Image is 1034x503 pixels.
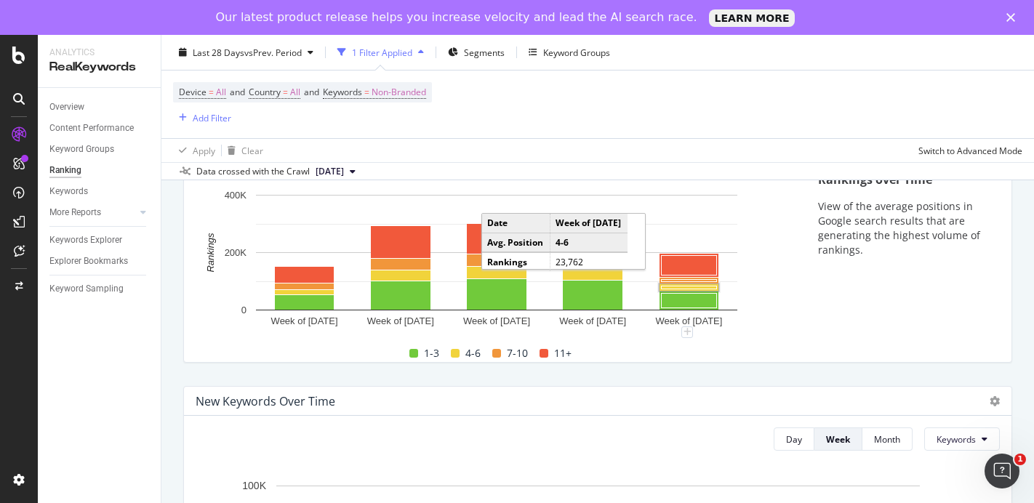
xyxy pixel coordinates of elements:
[209,86,214,98] span: =
[523,41,616,64] button: Keyword Groups
[49,100,84,115] div: Overview
[49,281,151,297] a: Keyword Sampling
[913,139,1022,162] button: Switch to Advanced Mode
[937,433,976,446] span: Keywords
[1014,454,1026,465] span: 1
[49,163,81,178] div: Ranking
[179,86,207,98] span: Device
[196,188,798,332] svg: A chart.
[49,205,136,220] a: More Reports
[316,165,344,178] span: 2025 Jul. 31st
[1006,13,1021,22] div: Close
[49,184,88,199] div: Keywords
[554,345,572,362] span: 11+
[655,315,722,326] text: Week of [DATE]
[681,326,693,338] div: plus
[49,121,134,136] div: Content Performance
[249,86,281,98] span: Country
[173,139,215,162] button: Apply
[173,41,319,64] button: Last 28 DaysvsPrev. Period
[924,427,1000,451] button: Keywords
[424,345,439,362] span: 1-3
[193,111,231,124] div: Add Filter
[230,86,245,98] span: and
[49,205,101,220] div: More Reports
[814,427,862,451] button: Week
[49,47,149,59] div: Analytics
[774,427,814,451] button: Day
[196,394,335,409] div: New Keywords Over Time
[786,433,802,446] div: Day
[242,480,266,492] text: 100K
[49,184,151,199] a: Keywords
[304,86,319,98] span: and
[442,41,510,64] button: Segments
[222,139,263,162] button: Clear
[49,163,151,178] a: Ranking
[225,247,247,258] text: 200K
[559,315,626,326] text: Week of [DATE]
[193,144,215,156] div: Apply
[372,82,426,102] span: Non-Branded
[49,233,122,248] div: Keywords Explorer
[464,46,505,58] span: Segments
[543,46,610,58] div: Keyword Groups
[332,41,430,64] button: 1 Filter Applied
[49,121,151,136] a: Content Performance
[465,345,481,362] span: 4-6
[352,46,412,58] div: 1 Filter Applied
[323,86,362,98] span: Keywords
[193,46,244,58] span: Last 28 Days
[225,190,247,201] text: 400K
[874,433,900,446] div: Month
[241,305,247,315] text: 0
[216,10,697,25] div: Our latest product release helps you increase velocity and lead the AI search race.
[283,86,288,98] span: =
[49,254,151,269] a: Explorer Bookmarks
[271,315,338,326] text: Week of [DATE]
[49,59,149,76] div: RealKeywords
[49,142,114,157] div: Keyword Groups
[818,199,986,257] p: View of the average positions in Google search results that are generating the highest volume of ...
[49,142,151,157] a: Keyword Groups
[985,454,1019,488] iframe: Intercom live chat
[49,281,124,297] div: Keyword Sampling
[241,144,263,156] div: Clear
[49,233,151,248] a: Keywords Explorer
[196,165,310,178] div: Data crossed with the Crawl
[507,345,528,362] span: 7-10
[918,144,1022,156] div: Switch to Advanced Mode
[862,427,913,451] button: Month
[49,254,128,269] div: Explorer Bookmarks
[364,86,369,98] span: =
[310,163,361,180] button: [DATE]
[244,46,302,58] span: vs Prev. Period
[205,233,216,273] text: Rankings
[216,82,226,102] span: All
[826,433,850,446] div: Week
[463,315,530,326] text: Week of [DATE]
[49,100,151,115] a: Overview
[173,109,231,126] button: Add Filter
[290,82,300,102] span: All
[709,9,795,27] a: LEARN MORE
[367,315,434,326] text: Week of [DATE]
